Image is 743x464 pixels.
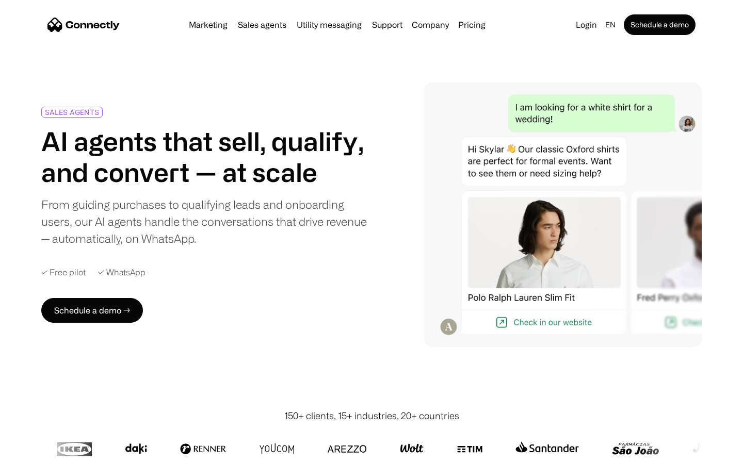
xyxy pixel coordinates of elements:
[185,21,232,29] a: Marketing
[572,18,601,32] a: Login
[41,196,367,247] div: From guiding purchases to qualifying leads and onboarding users, our AI agents handle the convers...
[41,126,367,188] h1: AI agents that sell, qualify, and convert — at scale
[454,21,490,29] a: Pricing
[293,21,366,29] a: Utility messaging
[98,268,146,277] div: ✓ WhatsApp
[234,21,290,29] a: Sales agents
[47,17,120,32] a: home
[605,18,616,32] div: en
[45,108,99,116] div: SALES AGENTS
[409,18,452,32] div: Company
[284,409,459,423] div: 150+ clients, 15+ industries, 20+ countries
[21,446,62,460] ul: Language list
[41,268,86,277] div: ✓ Free pilot
[601,18,622,32] div: en
[10,445,62,460] aside: Language selected: English
[41,298,143,323] a: Schedule a demo →
[368,21,407,29] a: Support
[624,14,696,35] a: Schedule a demo
[412,18,449,32] div: Company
